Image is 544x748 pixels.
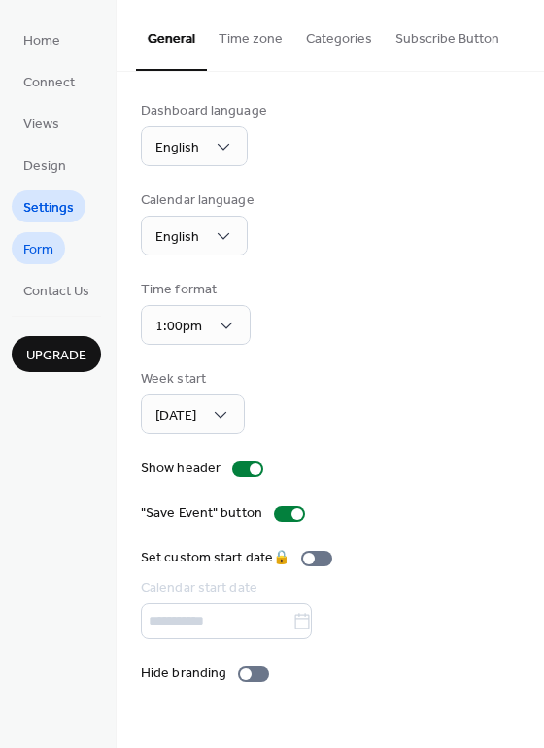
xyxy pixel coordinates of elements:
[141,101,267,121] div: Dashboard language
[23,198,74,219] span: Settings
[23,31,60,51] span: Home
[12,23,72,55] a: Home
[141,663,226,684] div: Hide branding
[12,190,85,222] a: Settings
[12,232,65,264] a: Form
[155,135,199,161] span: English
[155,224,199,251] span: English
[23,73,75,93] span: Connect
[141,190,255,211] div: Calendar language
[12,65,86,97] a: Connect
[155,314,202,340] span: 1:00pm
[12,274,101,306] a: Contact Us
[141,503,262,524] div: "Save Event" button
[23,282,89,302] span: Contact Us
[155,403,196,429] span: [DATE]
[12,336,101,372] button: Upgrade
[141,280,247,300] div: Time format
[141,459,221,479] div: Show header
[141,369,241,390] div: Week start
[26,346,86,366] span: Upgrade
[12,107,71,139] a: Views
[12,149,78,181] a: Design
[23,115,59,135] span: Views
[23,156,66,177] span: Design
[23,240,53,260] span: Form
